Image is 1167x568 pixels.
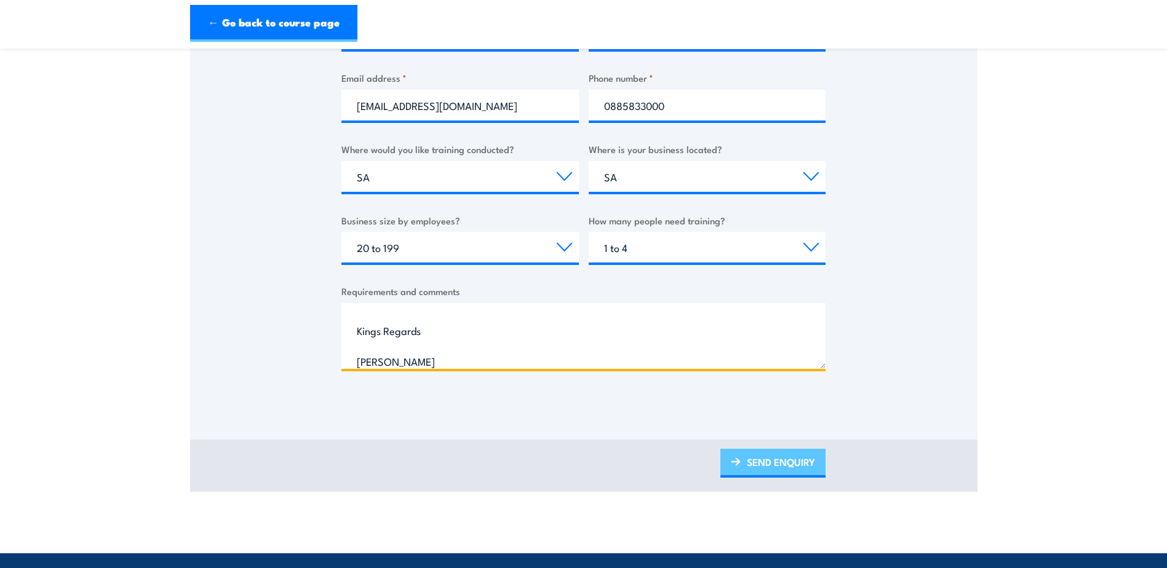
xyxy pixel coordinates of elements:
[341,213,579,227] label: Business size by employees?
[589,213,826,227] label: How many people need training?
[341,71,579,85] label: Email address
[190,5,357,42] a: ← Go back to course page
[341,284,826,298] label: Requirements and comments
[720,449,826,478] a: SEND ENQUIRY
[341,142,579,156] label: Where would you like training conducted?
[589,142,826,156] label: Where is your business located?
[589,71,826,85] label: Phone number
